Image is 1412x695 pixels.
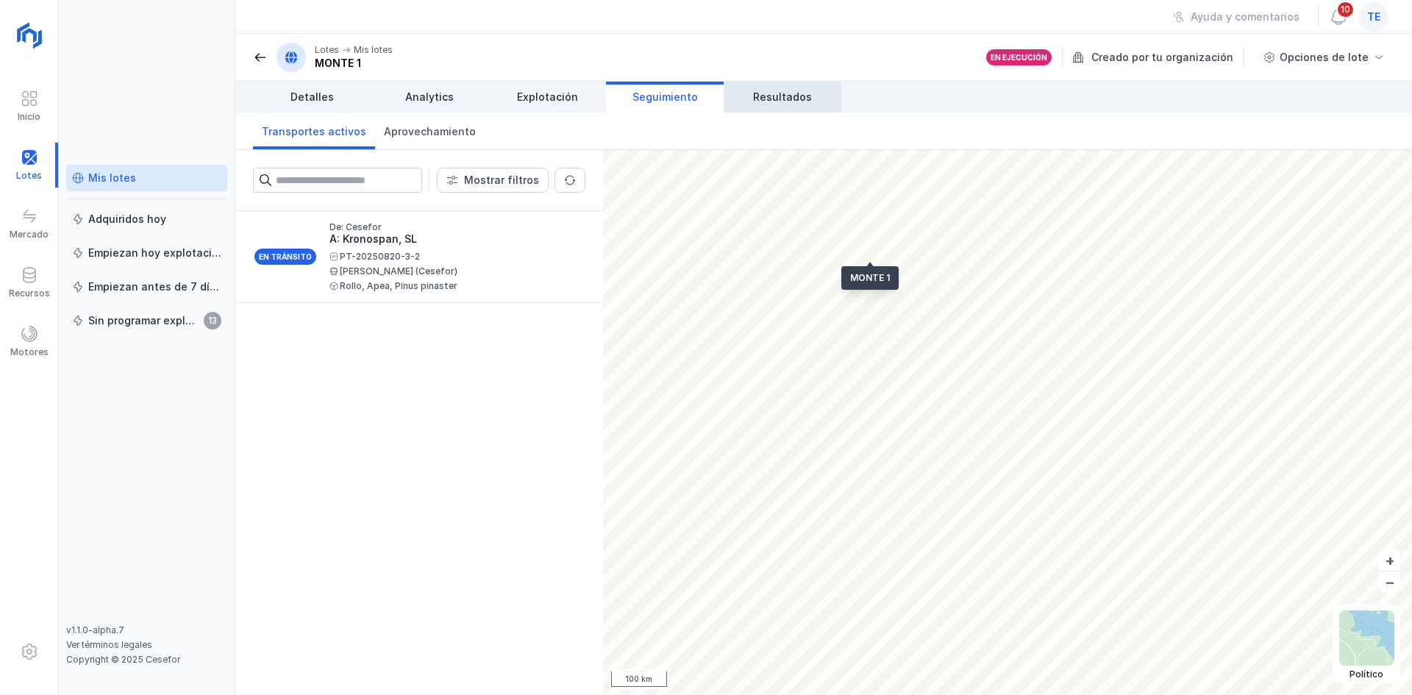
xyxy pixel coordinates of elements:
[371,82,488,113] a: Analytics
[1336,1,1355,18] span: 10
[1367,10,1380,24] span: te
[9,288,50,299] div: Recursos
[991,52,1047,63] div: En ejecución
[437,168,549,193] button: Mostrar filtros
[606,82,724,113] a: Seguimiento
[488,82,606,113] a: Explotación
[1339,610,1394,666] img: political.webp
[375,113,485,149] a: Aprovechamiento
[66,240,227,266] a: Empiezan hoy explotación
[204,312,221,329] span: 13
[10,229,49,240] div: Mercado
[1191,10,1299,24] div: Ayuda y comentarios
[88,246,221,260] div: Empiezan hoy explotación
[1280,50,1369,65] div: Opciones de lote
[88,212,166,227] div: Adquiridos hoy
[18,111,40,123] div: Inicio
[66,624,227,636] div: v1.1.0-alpha.7
[329,282,574,291] div: Rollo, Apea, Pinus pinaster
[88,171,136,185] div: Mis lotes
[1379,549,1400,571] button: +
[315,44,339,56] div: Lotes
[88,279,221,294] div: Empiezan antes de 7 días
[354,44,393,56] div: Mis lotes
[11,17,48,54] img: logoRight.svg
[253,247,318,266] div: En tránsito
[1072,46,1247,68] div: Creado por tu organización
[753,90,812,104] span: Resultados
[253,113,375,149] a: Transportes activos
[290,90,334,104] span: Detalles
[329,223,574,232] div: De: Cesefor
[66,654,227,666] div: Copyright © 2025 Cesefor
[329,232,574,246] div: A: Kronospan, SL
[315,56,393,71] div: MONTE 1
[1339,669,1394,680] div: Político
[66,639,152,650] a: Ver términos legales
[66,165,227,191] a: Mis lotes
[329,252,574,261] div: PT-20250820-3-2
[405,90,454,104] span: Analytics
[253,82,371,113] a: Detalles
[724,82,841,113] a: Resultados
[262,124,366,139] span: Transportes activos
[10,346,49,358] div: Motores
[88,313,199,328] div: Sin programar explotación
[66,274,227,300] a: Empiezan antes de 7 días
[329,267,574,276] div: [PERSON_NAME] (Cesefor)
[1379,571,1400,593] button: –
[632,90,698,104] span: Seguimiento
[517,90,578,104] span: Explotación
[1163,4,1309,29] button: Ayuda y comentarios
[66,307,227,334] a: Sin programar explotación13
[66,206,227,232] a: Adquiridos hoy
[384,124,476,139] span: Aprovechamiento
[235,211,603,303] a: En tránsitoDe: CeseforA: Kronospan, SLPT-20250820-3-2[PERSON_NAME] (Cesefor)Rollo, Apea, Pinus pi...
[464,173,539,188] div: Mostrar filtros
